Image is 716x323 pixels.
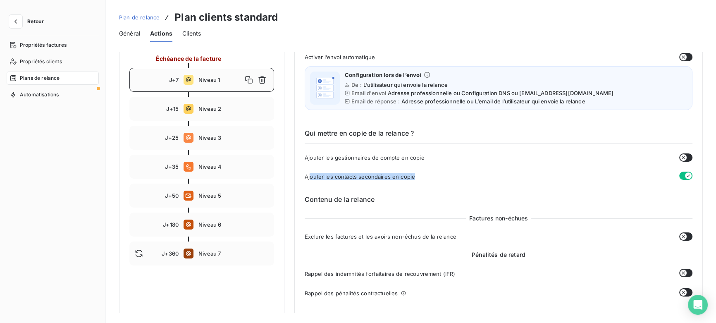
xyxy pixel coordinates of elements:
[165,163,179,170] span: J+35
[466,214,532,223] span: Factures non-échues
[198,105,269,112] span: Niveau 2
[174,10,278,25] h3: Plan clients standard
[198,192,269,199] span: Niveau 5
[7,88,99,101] a: Automatisations
[305,54,375,60] span: Activer l’envoi automatique
[163,221,179,228] span: J+180
[312,75,338,101] img: illustration helper email
[198,77,242,83] span: Niveau 1
[169,77,179,83] span: J+7
[198,221,269,228] span: Niveau 6
[351,90,386,96] span: Email d'envoi
[305,290,398,297] span: Rappel des pénalités contractuelles
[345,72,421,78] span: Configuration lors de l’envoi
[7,55,99,68] a: Propriétés clients
[162,250,179,257] span: J+360
[119,13,160,22] a: Plan de relance
[119,14,160,21] span: Plan de relance
[7,72,99,85] a: Plans de relance
[198,134,269,141] span: Niveau 3
[165,192,179,199] span: J+50
[156,54,221,63] span: Échéance de la facture
[20,58,62,65] span: Propriétés clients
[401,98,585,105] span: Adresse professionnelle ou L’email de l’utilisateur qui envoie la relance
[305,154,425,161] span: Ajouter les gestionnaires de compte en copie
[475,313,522,321] span: Pièces jointes
[7,38,99,52] a: Propriétés factures
[363,81,448,88] span: L’utilisateur qui envoie la relance
[7,15,50,28] button: Retour
[468,251,529,259] span: Pénalités de retard
[119,29,140,38] span: Général
[182,29,201,38] span: Clients
[305,233,456,240] span: Exclure les factures et les avoirs non-échus de la relance
[351,81,362,88] span: De :
[20,74,60,82] span: Plans de relance
[305,128,692,144] h6: Qui mettre en copie de la relance ?
[20,41,67,49] span: Propriétés factures
[166,105,179,112] span: J+15
[27,19,44,24] span: Retour
[688,295,708,315] div: Open Intercom Messenger
[198,250,269,257] span: Niveau 7
[351,98,400,105] span: Email de réponse :
[150,29,172,38] span: Actions
[165,134,179,141] span: J+25
[305,173,415,180] span: Ajouter les contacts secondaires en copie
[20,91,59,98] span: Automatisations
[305,270,455,277] span: Rappel des indemnités forfaitaires de recouvrement (IFR)
[388,90,613,96] span: Adresse professionnelle ou Configuration DNS ou [EMAIL_ADDRESS][DOMAIN_NAME]
[198,163,269,170] span: Niveau 4
[305,194,692,204] h6: Contenu de la relance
